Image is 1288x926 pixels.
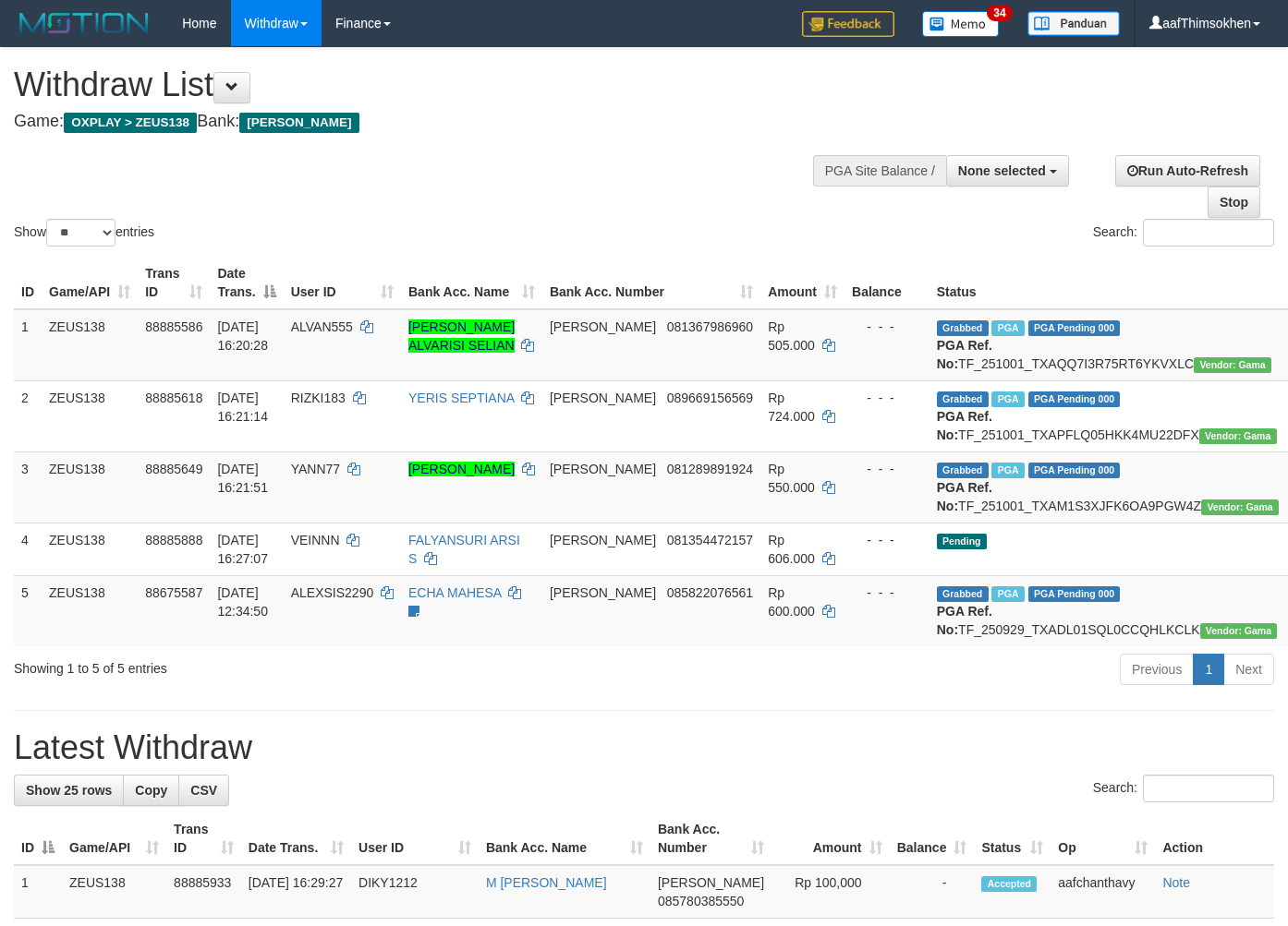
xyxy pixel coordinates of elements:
label: Show entries [14,219,154,247]
h1: Withdraw List [14,66,840,103]
th: Bank Acc. Number: activate to sort column ascending [542,257,760,309]
td: [DATE] 16:29:27 [241,865,351,919]
span: [DATE] 16:20:28 [217,319,268,353]
td: 5 [14,575,42,646]
span: PGA Pending [1028,463,1121,478]
td: Rp 100,000 [772,865,889,919]
span: Vendor URL: https://trx31.1velocity.biz [1199,428,1277,444]
a: Stop [1208,186,1260,218]
span: OXPLAY > ZEUS138 [64,113,197,133]
div: PGA Site Balance / [813,155,946,186]
span: Rp 505.000 [768,319,815,353]
th: Op: activate to sort column ascending [1051,812,1155,865]
span: Vendor URL: https://trx31.1velocity.biz [1194,357,1271,373]
a: Show 25 rows [14,775,124,806]
th: Trans ID: activate to sort column ascending [166,812,241,865]
select: Showentries [46,219,115,247]
th: Trans ID: activate to sort column ascending [138,257,210,309]
td: ZEUS138 [42,523,138,575]
td: TF_250929_TXADL01SQL0CCQHLKCLK [930,575,1286,646]
b: PGA Ref. No: [937,604,992,637]
span: [PERSON_NAME] [239,113,358,133]
span: 88885618 [145,391,202,405]
td: ZEUS138 [42,575,138,646]
a: CSV [178,775,229,806]
img: Feedback.jpg [802,11,894,37]
span: 88885888 [145,533,202,547]
span: PGA Pending [1028,586,1121,602]
div: - - - [852,531,922,549]
th: Balance: activate to sort column ascending [890,812,975,865]
th: Status: activate to sort column ascending [974,812,1051,865]
img: Button%20Memo.svg [922,11,1000,37]
img: panduan.png [1027,11,1120,36]
span: [DATE] 12:34:50 [217,585,268,619]
span: Copy 085822076561 to clipboard [667,585,753,600]
span: 88675587 [145,585,202,600]
span: Grabbed [937,320,989,336]
td: 1 [14,309,42,381]
div: - - - [852,389,922,407]
span: [PERSON_NAME] [550,319,656,334]
span: 88885586 [145,319,202,334]
span: [PERSON_NAME] [550,391,656,405]
span: ALEXSIS2290 [291,585,374,600]
a: 1 [1193,654,1224,685]
a: [PERSON_NAME] [408,462,515,476]
label: Search: [1093,775,1274,802]
input: Search: [1143,219,1274,247]
th: Bank Acc. Number: activate to sort column ascending [650,812,772,865]
span: Grabbed [937,463,989,478]
span: Copy 081367986960 to clipboard [667,319,753,334]
b: PGA Ref. No: [937,338,992,371]
span: Grabbed [937,391,989,407]
th: Date Trans.: activate to sort column descending [210,257,283,309]
span: Copy 081289891924 to clipboard [667,462,753,476]
td: - [890,865,975,919]
span: Vendor URL: https://trx31.1velocity.biz [1201,499,1279,515]
td: 88885933 [166,865,241,919]
span: Copy [135,783,167,798]
th: User ID: activate to sort column ascending [351,812,479,865]
span: Rp 724.000 [768,391,815,424]
a: Copy [123,775,179,806]
span: [PERSON_NAME] [550,462,656,476]
th: Date Trans.: activate to sort column ascending [241,812,351,865]
span: RIZKI183 [291,391,346,405]
span: [DATE] 16:21:51 [217,462,268,495]
td: ZEUS138 [62,865,166,919]
b: PGA Ref. No: [937,480,992,513]
a: ECHA MAHESA [408,585,501,600]
span: [PERSON_NAME] [550,585,656,600]
td: ZEUS138 [42,451,138,523]
span: [PERSON_NAME] [658,875,764,890]
div: - - - [852,318,922,336]
a: YERIS SEPTIANA [408,391,514,405]
span: YANN77 [291,462,340,476]
th: Bank Acc. Name: activate to sort column ascending [479,812,650,865]
div: - - - [852,460,922,478]
td: aafchanthavy [1051,865,1155,919]
span: Accepted [981,876,1037,892]
span: Copy 085780385550 to clipboard [658,894,744,908]
th: Status [930,257,1286,309]
a: Run Auto-Refresh [1115,155,1260,186]
td: ZEUS138 [42,380,138,451]
input: Search: [1143,775,1274,802]
td: 1 [14,865,62,919]
h1: Latest Withdraw [14,729,1274,766]
td: 2 [14,380,42,451]
h4: Game: Bank: [14,113,840,131]
b: PGA Ref. No: [937,409,992,442]
th: Bank Acc. Name: activate to sort column ascending [401,257,542,309]
span: Vendor URL: https://trx31.1velocity.biz [1200,623,1278,639]
span: PGA Pending [1028,391,1121,407]
span: Marked by aafanarl [991,320,1024,336]
span: Copy 089669156569 to clipboard [667,391,753,405]
th: Action [1155,812,1274,865]
td: TF_251001_TXAQQ7I3R75RT6YKVXLC [930,309,1286,381]
a: Previous [1120,654,1194,685]
span: CSV [190,783,217,798]
button: None selected [946,155,1069,186]
span: None selected [958,163,1046,178]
